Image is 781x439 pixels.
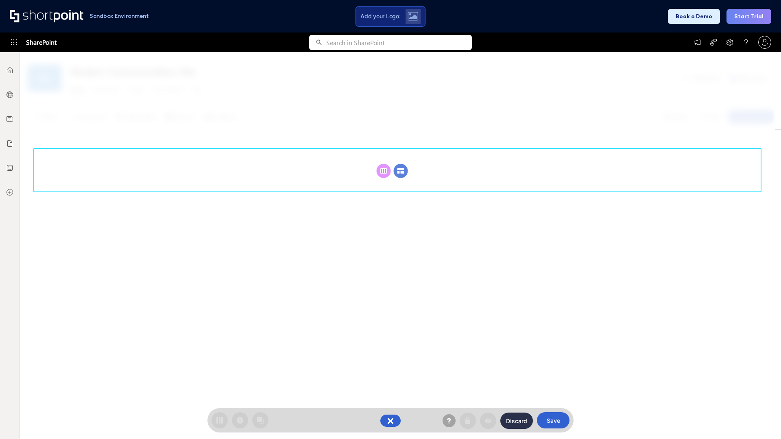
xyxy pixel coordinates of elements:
span: SharePoint [26,33,57,52]
img: Upload logo [408,12,418,21]
input: Search in SharePoint [326,35,472,50]
h1: Sandbox Environment [89,14,149,18]
button: Start Trial [726,9,771,24]
span: Add your Logo: [360,13,400,20]
button: Book a Demo [668,9,720,24]
button: Save [537,412,569,428]
button: Discard [500,413,533,429]
iframe: Chat Widget [740,400,781,439]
